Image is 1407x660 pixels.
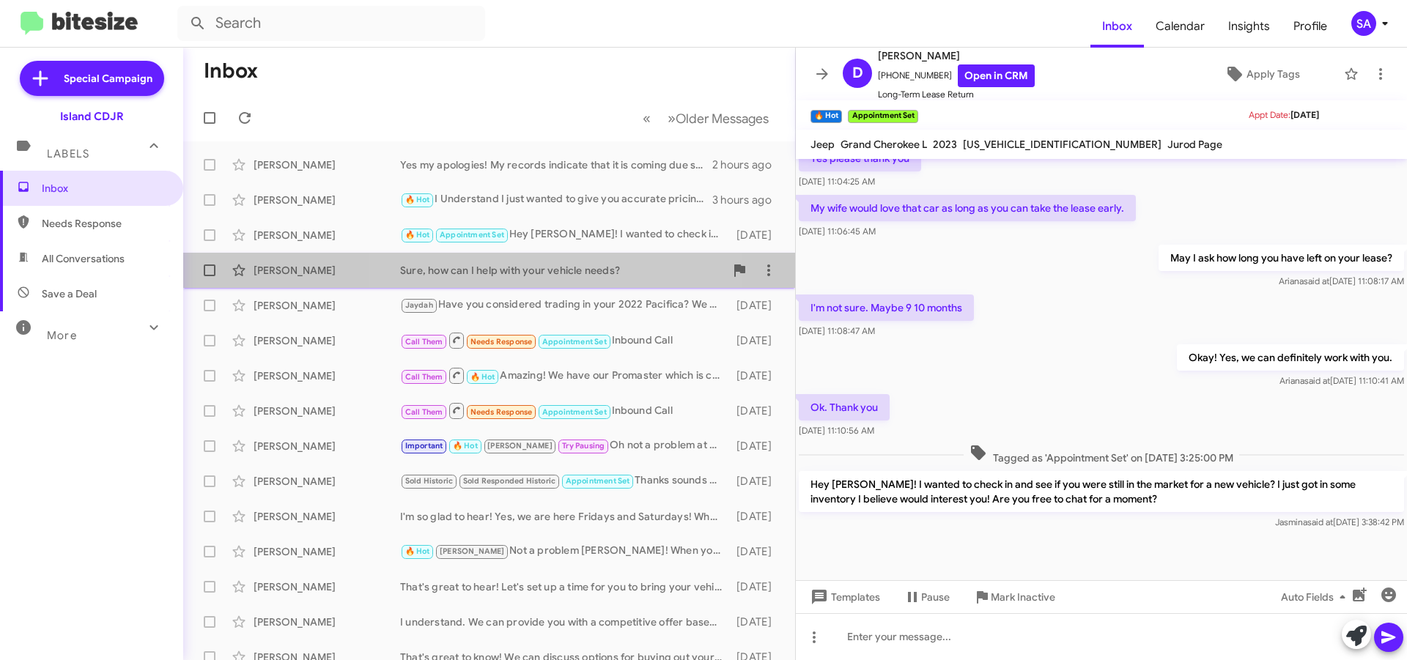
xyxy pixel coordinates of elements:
button: Apply Tags [1186,61,1337,87]
div: Hey [PERSON_NAME]! I wanted to check in and see if you were still in the market for a new vehicle... [400,226,729,243]
button: SA [1339,11,1391,36]
span: Tagged as 'Appointment Set' on [DATE] 3:25:00 PM [964,444,1239,465]
div: That's great to hear! Let's set up a time for you to bring your vehicle in. When are you available? [400,579,729,594]
div: Thanks sounds good! See you then [400,472,729,489]
div: [PERSON_NAME] [254,509,400,524]
span: Sold Historic [405,476,454,486]
span: [DATE] 11:10:56 AM [799,425,874,436]
span: Ariana [DATE] 11:08:17 AM [1279,275,1404,286]
div: I understand. We can provide you with a competitive offer based on your vehicle's condition and m... [400,615,729,629]
div: [DATE] [729,333,783,348]
div: [PERSON_NAME] [254,263,400,278]
span: Appt Date: [1249,109,1290,120]
div: Not a problem [PERSON_NAME]! When you are in the market to sell or purchase a new vehicle, I am h... [400,543,729,560]
span: « [643,109,651,127]
a: Inbox [1090,5,1144,48]
div: Amazing! We have our Promaster which is comparable to the Ford Transit! When are you able to stop... [400,366,729,385]
div: Oh not a problem at all [PERSON_NAME] I completely understand! I am here to help when you are ready! [400,437,729,454]
span: Appointment Set [566,476,630,486]
div: [DATE] [729,579,783,594]
span: Try Pausing [562,441,605,450]
span: Call Them [405,337,443,346]
p: I'm not sure. Maybe 9 10 months [799,294,974,321]
div: [PERSON_NAME] [254,298,400,313]
div: [DATE] [729,615,783,629]
a: Insights [1216,5,1282,48]
button: Auto Fields [1269,584,1363,610]
div: [PERSON_NAME] [254,404,400,418]
span: Pause [921,584,950,610]
div: I Understand I just wanted to give you accurate pricing not Estimates! and that will mostly depen... [400,191,712,208]
div: 3 hours ago [712,193,783,207]
p: Ok. Thank you [799,394,890,420]
span: said at [1304,275,1329,286]
div: Inbound Call [400,401,729,420]
p: Hey [PERSON_NAME]! I wanted to check in and see if you were still in the market for a new vehicle... [799,471,1404,512]
span: said at [1307,516,1333,527]
a: Profile [1282,5,1339,48]
span: Jaydah [405,300,433,310]
div: [PERSON_NAME] [254,544,400,559]
span: Special Campaign [64,71,152,86]
div: Island CDJR [60,109,124,124]
span: [PERSON_NAME] [440,546,505,556]
input: Search [177,6,485,41]
div: [DATE] [729,368,783,383]
span: » [668,109,676,127]
span: Needs Response [470,337,533,346]
span: D [852,62,863,85]
span: Needs Response [470,407,533,417]
div: [PERSON_NAME] [254,615,400,629]
span: More [47,329,77,342]
span: 🔥 Hot [405,546,430,556]
span: Apply Tags [1247,61,1300,87]
div: Yes my apologies! My records indicate that it is coming due shortly, have you given thought to wh... [400,157,712,172]
span: Important [405,441,443,450]
span: Sold Responded Historic [463,476,556,486]
div: [PERSON_NAME] [254,228,400,242]
span: said at [1304,375,1330,386]
span: Older Messages [676,111,769,127]
div: [PERSON_NAME] [254,333,400,348]
div: I'm so glad to hear! Yes, we are here Fridays and Saturdays! When would be best for you? [400,509,729,524]
small: Appointment Set [848,110,917,123]
span: Jasmina [DATE] 3:38:42 PM [1275,516,1404,527]
span: 🔥 Hot [470,372,495,382]
span: 2023 [933,138,957,151]
span: [PERSON_NAME] [878,47,1035,64]
a: Calendar [1144,5,1216,48]
span: Needs Response [42,216,166,231]
span: [US_VEHICLE_IDENTIFICATION_NUMBER] [963,138,1162,151]
div: [DATE] [729,544,783,559]
span: 🔥 Hot [405,195,430,204]
span: 🔥 Hot [453,441,478,450]
span: [PHONE_NUMBER] [878,64,1035,87]
div: 2 hours ago [712,157,783,172]
button: Mark Inactive [961,584,1067,610]
span: Jeep [810,138,835,151]
div: Sure, how can I help with your vehicle needs? [400,263,725,278]
span: Appointment Set [542,337,607,346]
div: [PERSON_NAME] [254,157,400,172]
div: [PERSON_NAME] [254,193,400,207]
h1: Inbox [204,59,258,83]
span: Templates [808,584,880,610]
button: Next [659,103,778,133]
div: [DATE] [729,298,783,313]
span: Save a Deal [42,286,97,301]
div: [PERSON_NAME] [254,439,400,453]
a: Open in CRM [958,64,1035,87]
p: Okay! Yes, we can definitely work with you. [1177,344,1404,371]
button: Previous [634,103,660,133]
small: 🔥 Hot [810,110,842,123]
span: [DATE] [1290,109,1319,120]
div: SA [1351,11,1376,36]
div: [PERSON_NAME] [254,579,400,594]
div: [PERSON_NAME] [254,368,400,383]
p: My wife would love that car as long as you can take the lease early. [799,195,1136,221]
div: [DATE] [729,439,783,453]
span: Auto Fields [1281,584,1351,610]
div: Inbound Call [400,331,729,349]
